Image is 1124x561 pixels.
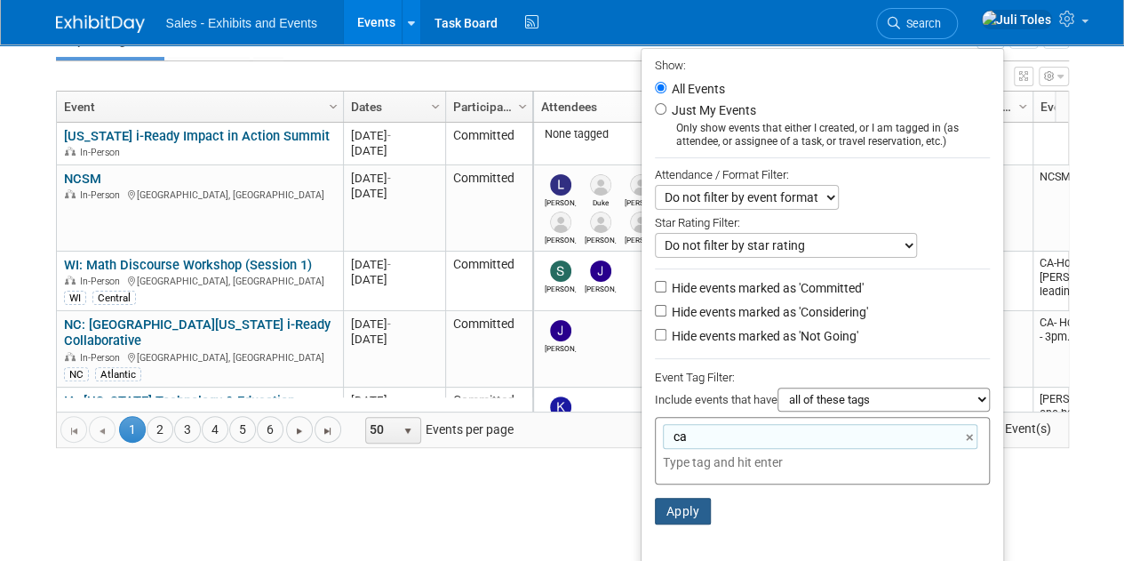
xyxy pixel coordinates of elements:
span: Go to the previous page [95,424,109,438]
a: WI: Math Discourse Workshop (Session 1) [64,257,312,273]
span: - [387,394,391,407]
a: Column Settings [513,92,532,118]
a: [US_STATE] i-Ready Impact in Action Summit [64,128,330,144]
a: 4 [202,416,228,443]
img: Kyle Nelson [550,397,571,418]
a: Dates [351,92,434,122]
img: Suzanne Riesen [550,260,571,282]
div: Duke Chinn [585,196,616,207]
a: × [966,428,977,448]
span: select [401,424,415,438]
a: Participation [453,92,521,122]
span: In-Person [80,189,125,201]
img: In-Person Event [65,189,76,198]
img: Jacob Jung [550,320,571,341]
input: Type tag and hit enter [663,453,912,471]
div: [DATE] [351,186,437,201]
span: - [387,172,391,185]
div: Star Rating Filter: [655,210,990,233]
span: Column Settings [1016,100,1030,114]
label: All Events [668,83,725,95]
a: Go to the next page [286,416,313,443]
div: None tagged [540,127,672,141]
span: Sales - Exhibits and Events [166,16,317,30]
a: Column Settings [323,92,343,118]
button: Apply [655,498,712,525]
div: [DATE] [351,171,437,186]
div: Attendance / Format Filter: [655,164,990,185]
a: 5 [229,416,256,443]
img: In-Person Event [65,276,76,285]
span: Go to the next page [292,424,307,438]
span: - [387,129,391,142]
div: [GEOGRAPHIC_DATA], [GEOGRAPHIC_DATA] [64,273,335,288]
span: Events per page [342,416,531,443]
img: Kim Sadler [630,212,651,233]
div: Event Tag Filter: [655,367,990,388]
a: Event [64,92,331,122]
div: [GEOGRAPHIC_DATA], [GEOGRAPHIC_DATA] [64,349,335,365]
img: Joel Burdick [590,260,611,282]
td: Committed [445,252,532,311]
img: Larae Parrish [550,174,571,196]
div: NC [64,367,89,381]
a: Go to the previous page [89,416,116,443]
td: Committed [445,165,532,252]
a: NCSM [64,171,101,187]
a: IA: [US_STATE] Technology & Education Connection Conference [64,393,295,426]
div: Megan Hunter [585,233,616,244]
a: Go to the first page [60,416,87,443]
div: Larae Parrish [545,196,576,207]
img: Duke Chinn [590,174,611,196]
a: NC: [GEOGRAPHIC_DATA][US_STATE] i-Ready Collaborative [64,317,331,349]
a: Go to the last page [315,416,341,443]
img: Juli Toles [981,10,1052,29]
div: Reginald Young [625,196,656,207]
div: [DATE] [351,128,437,143]
a: Column Settings [426,92,445,118]
label: Hide events marked as 'Committed' [668,279,864,297]
span: In-Person [80,147,125,158]
span: 50 [366,418,396,443]
div: Atlantic [95,367,141,381]
span: Column Settings [428,100,442,114]
span: Column Settings [326,100,340,114]
img: Reginald Young [630,174,651,196]
a: 3 [174,416,201,443]
img: ExhibitDay [56,15,145,33]
div: Jacob Jung [545,341,576,353]
span: - [387,258,391,271]
a: Column Settings [1013,92,1032,118]
span: ca [670,428,687,445]
a: Search [876,8,958,39]
div: [DATE] [351,143,437,158]
a: 2 [147,416,173,443]
div: Kim Sadler [625,233,656,244]
img: Megan Hunter [590,212,611,233]
div: Show: [655,53,990,76]
label: Hide events marked as 'Considering' [668,303,868,321]
img: In-Person Event [65,147,76,156]
span: Go to the last page [321,424,335,438]
div: [DATE] [351,272,437,287]
div: WI [64,291,86,305]
div: Central [92,291,136,305]
div: Include events that have [655,388,990,417]
div: [DATE] [351,393,437,408]
td: Committed [445,123,532,165]
span: - [387,317,391,331]
img: In-Person Event [65,352,76,361]
span: 1 [119,416,146,443]
div: Joel Burdick [585,282,616,293]
span: Go to the first page [67,424,81,438]
label: Just My Events [668,101,756,119]
a: Attendees [541,92,667,122]
span: Search [900,17,941,30]
label: Hide events marked as 'Not Going' [668,327,858,345]
td: Committed [445,311,532,388]
div: Lance Muller [545,233,576,244]
span: Column Settings [515,100,530,114]
img: Lance Muller [550,212,571,233]
div: Suzanne Riesen [545,282,576,293]
div: [DATE] [351,317,437,332]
